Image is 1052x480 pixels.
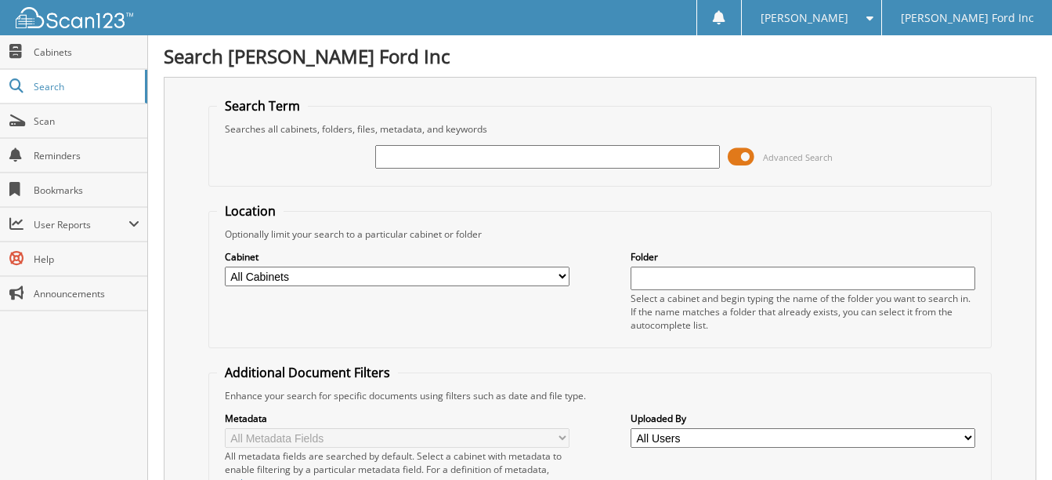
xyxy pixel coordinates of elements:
legend: Search Term [217,97,308,115]
span: User Reports [34,218,128,231]
img: scan123-logo-white.svg [16,7,133,28]
legend: Location [217,202,284,220]
span: Reminders [34,149,139,162]
span: [PERSON_NAME] Ford Inc [901,13,1034,23]
span: Advanced Search [763,151,833,163]
span: Bookmarks [34,184,139,197]
span: Scan [34,115,139,128]
span: Search [34,80,137,93]
span: Cabinets [34,45,139,59]
span: Help [34,253,139,266]
div: Optionally limit your search to a particular cabinet or folder [217,227,984,241]
label: Uploaded By [631,412,975,425]
span: Announcements [34,287,139,300]
div: Searches all cabinets, folders, files, metadata, and keywords [217,122,984,136]
legend: Additional Document Filters [217,364,398,381]
h1: Search [PERSON_NAME] Ford Inc [164,43,1036,69]
div: Enhance your search for specific documents using filters such as date and file type. [217,389,984,402]
label: Folder [631,250,975,264]
iframe: Chat Widget [974,405,1052,480]
span: [PERSON_NAME] [761,13,848,23]
label: Metadata [225,412,569,425]
label: Cabinet [225,250,569,264]
div: Select a cabinet and begin typing the name of the folder you want to search in. If the name match... [631,292,975,332]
